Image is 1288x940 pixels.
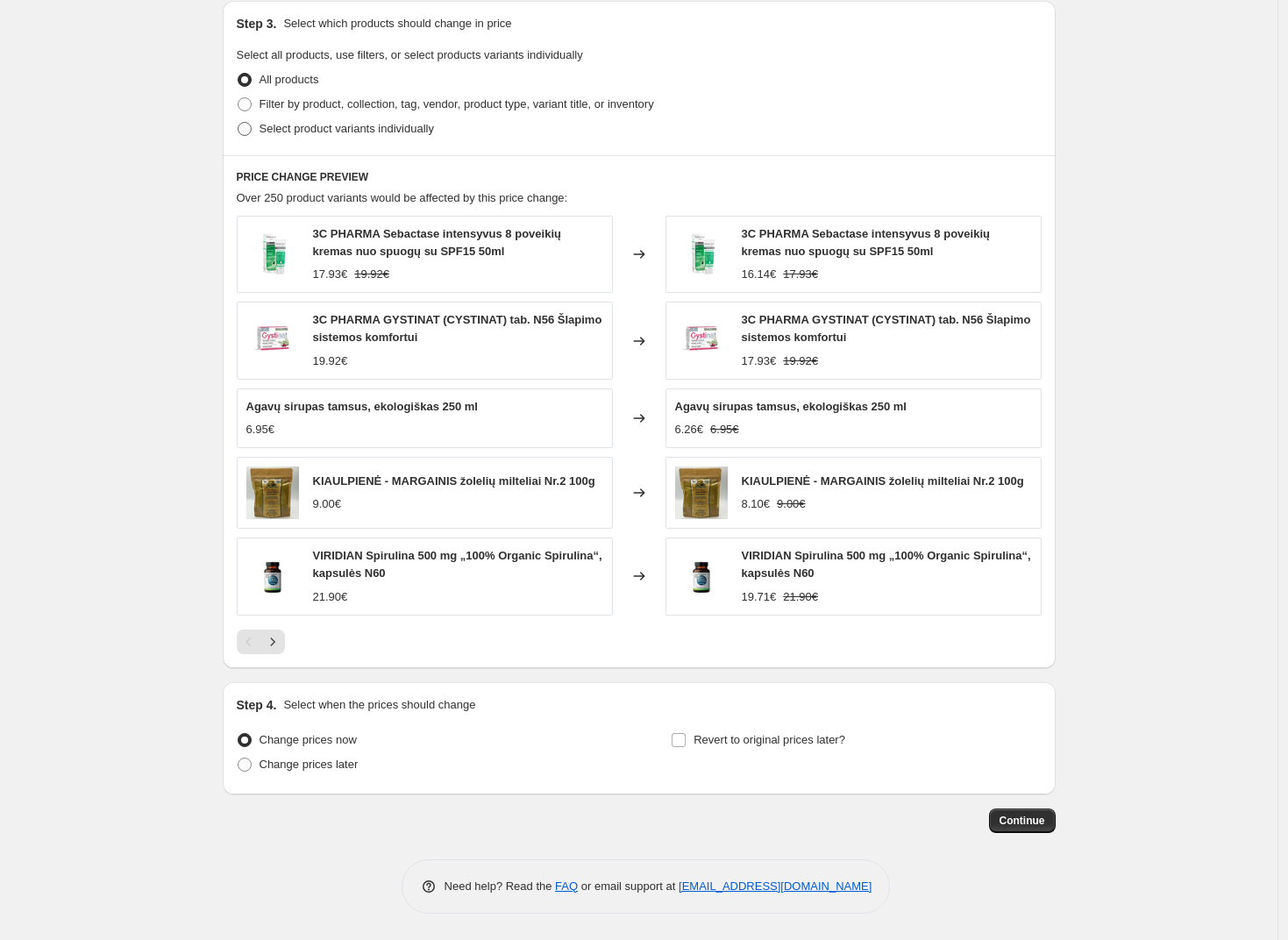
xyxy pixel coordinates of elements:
[675,421,704,438] div: 6.26€
[1000,814,1045,828] span: Continue
[237,170,1042,184] h6: PRICE CHANGE PREVIEW
[237,48,583,61] span: Select all products, use filters, or select products variants individually
[283,696,475,714] p: Select when the prices should change
[283,15,511,32] p: Select which products should change in price
[237,191,568,204] span: Over 250 product variants would be affected by this price change:
[742,352,777,370] div: 17.93€
[354,266,389,283] strike: 19.92€
[246,466,299,519] img: zoleliu-milteliai-2-kiaulpiene-margainis-1000x1000_80x.jpg
[313,266,348,283] div: 17.93€
[313,495,342,513] div: 9.00€
[989,808,1056,833] button: Continue
[260,758,359,771] span: Change prices later
[675,315,728,367] img: 3CH-GYSTINAT-ETUI-V013-3D-UK-1000x1000w_80x.png
[783,266,818,283] strike: 17.93€
[742,266,777,283] div: 16.14€
[260,630,285,654] button: Next
[313,549,602,580] span: VIRIDIAN Spirulina 500 mg „100% Organic Spirulina“, kapsulės N60
[260,733,357,746] span: Change prices now
[679,879,872,893] a: [EMAIL_ADDRESS][DOMAIN_NAME]
[260,122,434,135] span: Select product variants individually
[742,588,777,606] div: 19.71€
[237,15,277,32] h2: Step 3.
[246,228,299,281] img: 3CP-SEBACTASE-CREME-ETUI-3D-UK_80x.png
[675,228,728,281] img: 3CP-SEBACTASE-CREME-ETUI-3D-UK_80x.png
[742,474,1024,488] span: KIAULPIENĖ - MARGAINIS žolelių milteliai Nr.2 100g
[783,352,818,370] strike: 19.92€
[246,421,275,438] div: 6.95€
[313,352,348,370] div: 19.92€
[260,97,654,110] span: Filter by product, collection, tag, vendor, product type, variant title, or inventory
[246,315,299,367] img: 3CH-GYSTINAT-ETUI-V013-3D-UK-1000x1000w_80x.png
[260,73,319,86] span: All products
[237,630,285,654] nav: Pagination
[246,550,299,602] img: maisto-papildas-100-organic-spirulina-500-mg-60-tableciu-viridian_80x.jpg
[313,227,561,258] span: 3C PHARMA Sebactase intensyvus 8 poveikių kremas nuo spuogų su SPF15 50ml
[675,400,907,413] span: Agavų sirupas tamsus, ekologiškas 250 ml
[313,474,595,488] span: KIAULPIENĖ - MARGAINIS žolelių milteliai Nr.2 100g
[675,466,728,519] img: zoleliu-milteliai-2-kiaulpiene-margainis-1000x1000_80x.jpg
[742,227,990,258] span: 3C PHARMA Sebactase intensyvus 8 poveikių kremas nuo spuogų su SPF15 50ml
[694,733,845,746] span: Revert to original prices later?
[783,588,818,606] strike: 21.90€
[313,588,348,606] div: 21.90€
[742,313,1031,344] span: 3C PHARMA GYSTINAT (CYSTINAT) tab. N56 Šlapimo sistemos komfortui
[246,400,478,413] span: Agavų sirupas tamsus, ekologiškas 250 ml
[742,495,771,513] div: 8.10€
[445,879,556,893] span: Need help? Read the
[777,495,806,513] strike: 9.00€
[237,696,277,714] h2: Step 4.
[675,550,728,602] img: maisto-papildas-100-organic-spirulina-500-mg-60-tableciu-viridian_80x.jpg
[313,313,602,344] span: 3C PHARMA GYSTINAT (CYSTINAT) tab. N56 Šlapimo sistemos komfortui
[578,879,679,893] span: or email support at
[742,549,1031,580] span: VIRIDIAN Spirulina 500 mg „100% Organic Spirulina“, kapsulės N60
[555,879,578,893] a: FAQ
[710,421,739,438] strike: 6.95€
